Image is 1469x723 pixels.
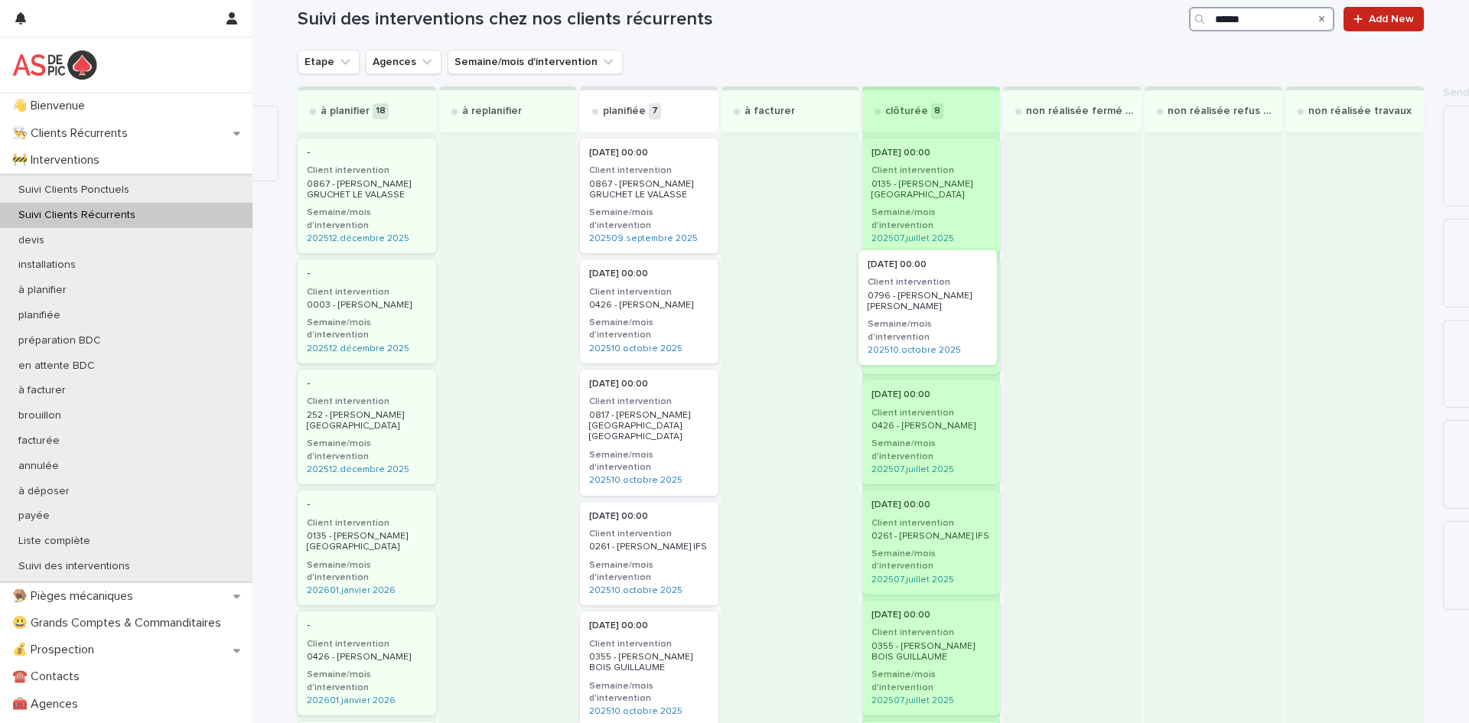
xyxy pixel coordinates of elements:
[6,309,73,322] p: planifiée
[448,50,623,74] button: Semaine/mois d'intervention
[6,485,82,498] p: à déposer
[603,105,646,118] p: planifiée
[6,409,73,422] p: brouillon
[298,50,360,74] button: Etape
[649,103,661,119] p: 7
[6,259,88,272] p: installations
[6,99,97,113] p: 👋 Bienvenue
[1369,14,1414,24] span: Add New
[6,589,145,604] p: 🪤 Pièges mécaniques
[6,184,142,197] p: Suivi Clients Ponctuels
[6,209,148,222] p: Suivi Clients Récurrents
[6,153,112,168] p: 🚧 Interventions
[12,50,97,80] img: yKcqic14S0S6KrLdrqO6
[366,50,441,74] button: Agences
[6,535,103,548] p: Liste complète
[6,234,57,247] p: devis
[1189,7,1334,31] input: Search
[6,560,142,573] p: Suivi des interventions
[6,360,107,373] p: en attente BDC
[6,510,62,523] p: payée
[6,460,71,473] p: annulée
[6,697,90,712] p: 🧰 Agences
[6,616,233,630] p: 😃 Grands Comptes & Commanditaires
[6,334,113,347] p: préparation BDC
[6,643,106,657] p: 💰 Prospection
[298,8,1182,31] h1: Suivi des interventions chez nos clients récurrents
[1344,7,1424,31] a: Add New
[6,284,79,297] p: à planifier
[6,435,72,448] p: facturée
[6,384,78,397] p: à facturer
[6,669,92,684] p: ☎️ Contacts
[6,126,140,141] p: 👨‍🍳 Clients Récurrents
